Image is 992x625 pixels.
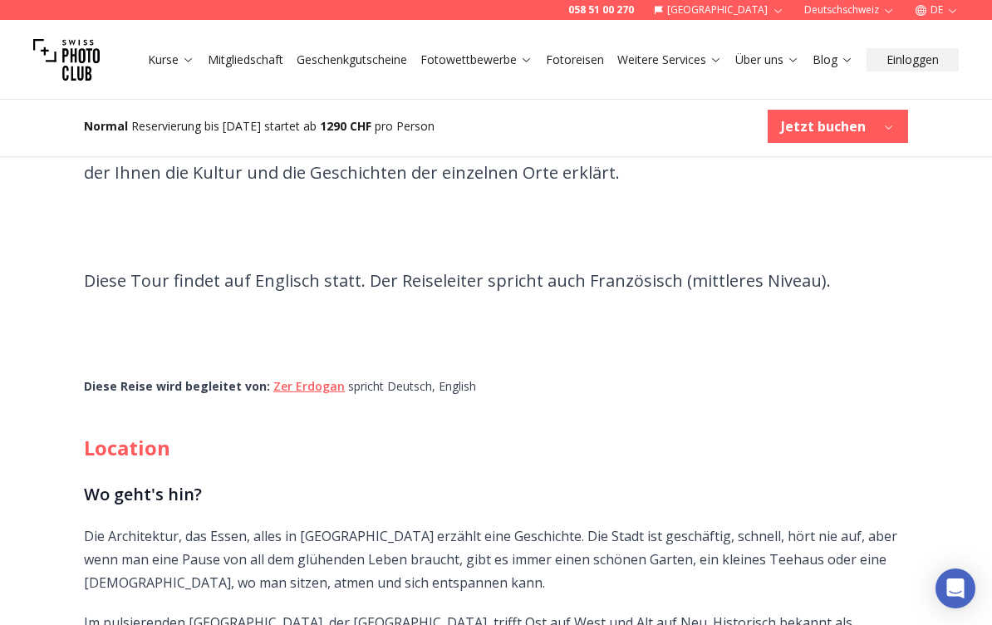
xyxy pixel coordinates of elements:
button: Weitere Services [611,48,729,71]
button: Kurse [141,48,201,71]
button: Blog [806,48,860,71]
button: Einloggen [867,48,959,71]
a: Blog [813,52,853,68]
button: Jetzt buchen [768,110,908,143]
a: Weitere Services [617,52,722,68]
h2: Location [84,435,908,461]
b: Jetzt buchen [781,116,866,136]
a: Zer Erdogan [273,378,345,394]
a: Fotoreisen [546,52,604,68]
img: Swiss photo club [33,27,100,93]
a: Geschenkgutscheine [297,52,407,68]
span: pro Person [375,118,435,134]
div: Open Intercom Messenger [936,568,975,608]
b: Diese Reise wird begleitet von : [84,378,270,394]
button: Mitgliedschaft [201,48,290,71]
button: Fotowettbewerbe [414,48,539,71]
a: Fotowettbewerbe [420,52,533,68]
p: Die Architektur, das Essen, alles in [GEOGRAPHIC_DATA] erzählt eine Geschichte. Die Stadt ist ges... [84,524,908,594]
div: spricht Deutsch, English [84,378,908,395]
a: Über uns [735,52,799,68]
button: Geschenkgutscheine [290,48,414,71]
p: Diese Tour findet auf Englisch statt. Der Reiseleiter spricht auch Französisch (mittleres Niveau). [84,264,908,298]
a: Mitgliedschaft [208,52,283,68]
button: Über uns [729,48,806,71]
a: Kurse [148,52,194,68]
b: Normal [84,118,128,134]
b: 1290 CHF [320,118,371,134]
h3: Wo geht's hin? [84,481,908,508]
span: Reservierung bis [DATE] startet ab [131,118,317,134]
button: Fotoreisen [539,48,611,71]
a: 058 51 00 270 [568,3,634,17]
